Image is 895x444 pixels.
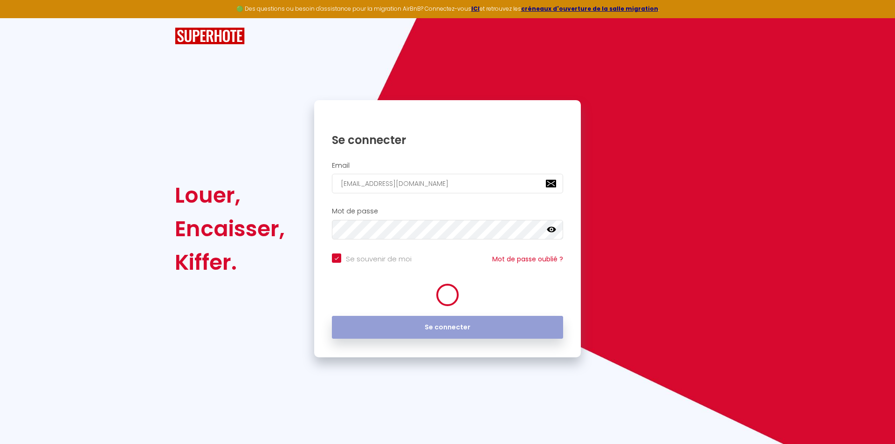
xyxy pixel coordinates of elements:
h1: Se connecter [332,133,563,147]
a: ICI [471,5,480,13]
h2: Email [332,162,563,170]
a: créneaux d'ouverture de la salle migration [521,5,658,13]
button: Ouvrir le widget de chat LiveChat [7,4,35,32]
img: SuperHote logo [175,27,245,45]
h2: Mot de passe [332,207,563,215]
div: Encaisser, [175,212,285,246]
a: Mot de passe oublié ? [492,254,563,264]
div: Kiffer. [175,246,285,279]
button: Se connecter [332,316,563,339]
div: Louer, [175,178,285,212]
input: Ton Email [332,174,563,193]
